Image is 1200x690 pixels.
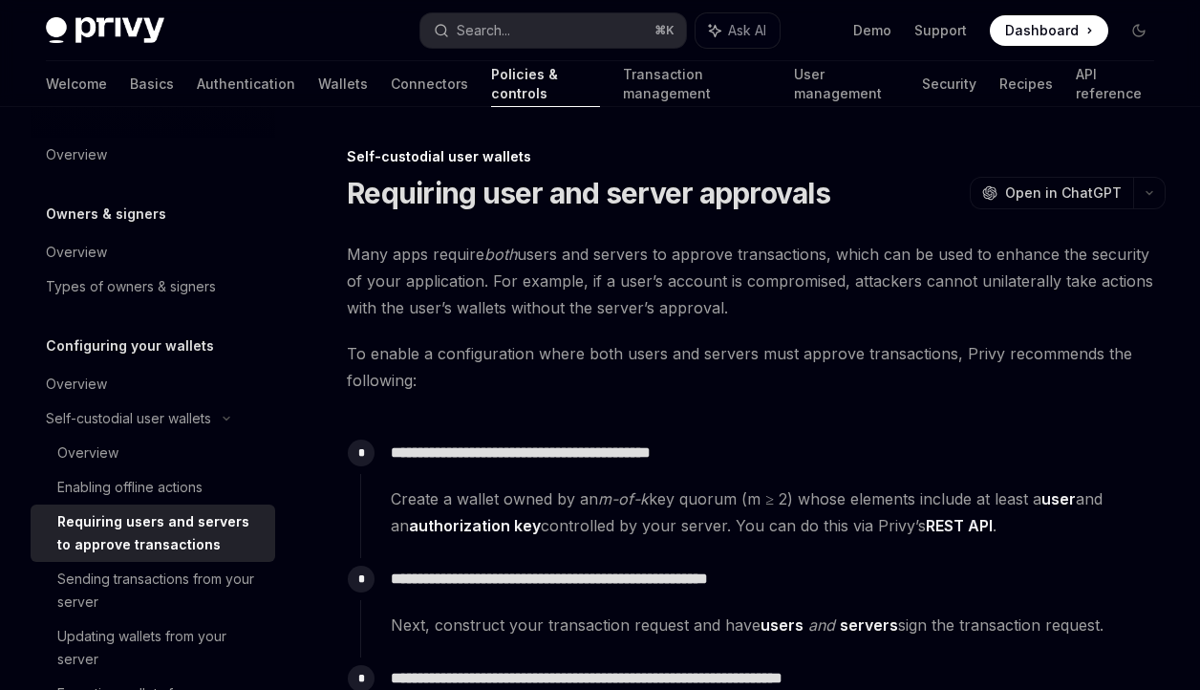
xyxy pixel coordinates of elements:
[130,61,174,107] a: Basics
[623,61,771,107] a: Transaction management
[990,15,1108,46] a: Dashboard
[46,407,211,430] div: Self-custodial user wallets
[840,615,898,636] a: servers
[57,476,203,499] div: Enabling offline actions
[654,23,675,38] span: ⌘ K
[926,516,993,536] a: REST API
[57,510,264,556] div: Requiring users and servers to approve transactions
[31,367,275,401] a: Overview
[728,21,766,40] span: Ask AI
[318,61,368,107] a: Wallets
[46,241,107,264] div: Overview
[1005,183,1122,203] span: Open in ChatGPT
[1041,489,1076,508] strong: user
[197,61,295,107] a: Authentication
[1124,15,1154,46] button: Toggle dark mode
[46,275,216,298] div: Types of owners & signers
[794,61,899,107] a: User management
[391,485,1165,539] span: Create a wallet owned by an key quorum (m ≥ 2) whose elements include at least a and an controlle...
[31,138,275,172] a: Overview
[491,61,600,107] a: Policies & controls
[46,17,164,44] img: dark logo
[31,619,275,677] a: Updating wallets from your server
[598,489,649,508] em: m-of-k
[484,245,517,264] em: both
[391,612,1165,638] span: Next, construct your transaction request and have sign the transaction request.
[347,147,1166,166] div: Self-custodial user wallets
[914,21,967,40] a: Support
[46,334,214,357] h5: Configuring your wallets
[457,19,510,42] div: Search...
[46,61,107,107] a: Welcome
[31,562,275,619] a: Sending transactions from your server
[57,442,118,464] div: Overview
[46,143,107,166] div: Overview
[761,615,804,636] a: users
[853,21,891,40] a: Demo
[922,61,976,107] a: Security
[347,340,1166,394] span: To enable a configuration where both users and servers must approve transactions, Privy recommend...
[57,568,264,614] div: Sending transactions from your server
[46,373,107,396] div: Overview
[1005,21,1079,40] span: Dashboard
[808,615,835,635] em: and
[420,13,686,48] button: Search...⌘K
[391,61,468,107] a: Connectors
[970,177,1133,209] button: Open in ChatGPT
[57,625,264,671] div: Updating wallets from your server
[46,203,166,226] h5: Owners & signers
[409,516,541,535] strong: authorization key
[696,13,780,48] button: Ask AI
[31,270,275,304] a: Types of owners & signers
[31,235,275,270] a: Overview
[31,436,275,470] a: Overview
[31,470,275,505] a: Enabling offline actions
[1076,61,1154,107] a: API reference
[31,505,275,562] a: Requiring users and servers to approve transactions
[999,61,1053,107] a: Recipes
[347,176,830,210] h1: Requiring user and server approvals
[347,241,1166,321] span: Many apps require users and servers to approve transactions, which can be used to enhance the sec...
